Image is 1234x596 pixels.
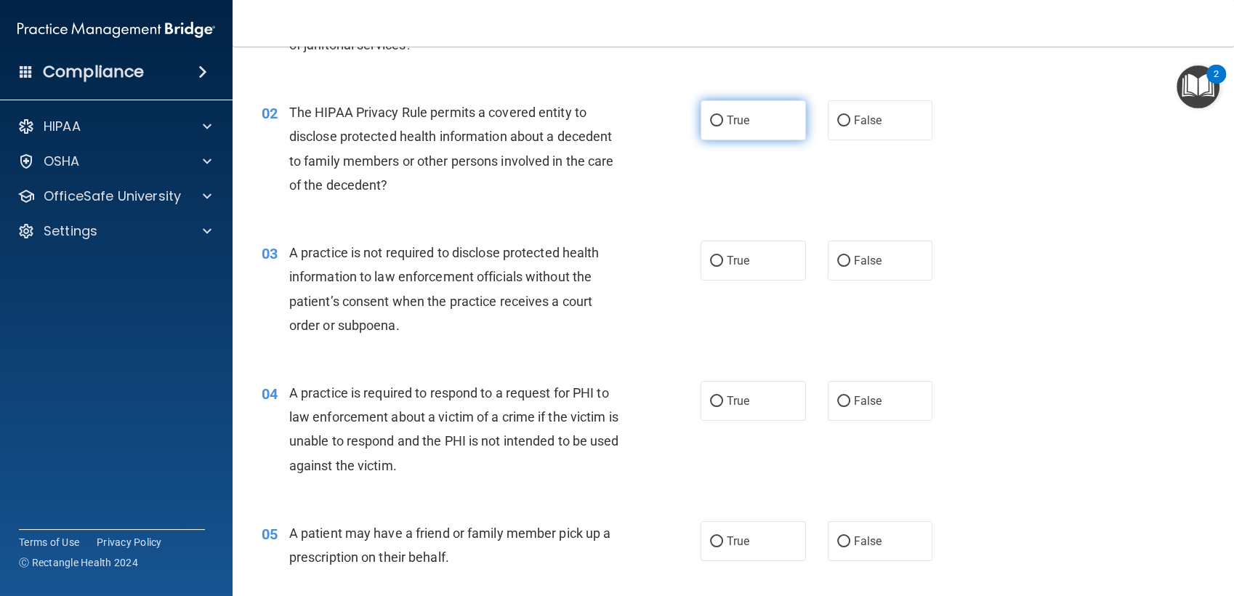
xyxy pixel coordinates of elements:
span: True [727,394,749,408]
a: Settings [17,222,211,240]
p: Settings [44,222,97,240]
a: Terms of Use [19,535,79,549]
span: A patient may have a friend or family member pick up a prescription on their behalf. [289,525,610,565]
span: The HIPAA Privacy Rule permits a covered entity to disclose protected health information about a ... [289,105,614,193]
p: HIPAA [44,118,81,135]
div: 2 [1214,74,1219,93]
input: True [710,116,723,126]
input: False [837,536,850,547]
span: True [727,113,749,127]
a: Privacy Policy [97,535,162,549]
input: False [837,256,850,267]
input: False [837,396,850,407]
span: True [727,254,749,267]
a: OSHA [17,153,211,170]
span: False [854,394,882,408]
p: OfficeSafe University [44,188,181,205]
span: 02 [262,105,278,122]
span: True [727,534,749,548]
a: HIPAA [17,118,211,135]
input: True [710,396,723,407]
button: Open Resource Center, 2 new notifications [1177,65,1219,108]
input: False [837,116,850,126]
h4: Compliance [43,62,144,82]
span: False [854,254,882,267]
span: 04 [262,385,278,403]
span: 03 [262,245,278,262]
span: Ⓒ Rectangle Health 2024 [19,555,138,570]
input: True [710,256,723,267]
a: OfficeSafe University [17,188,211,205]
span: A practice is required to respond to a request for PHI to law enforcement about a victim of a cri... [289,385,619,473]
span: False [854,534,882,548]
span: 05 [262,525,278,543]
input: True [710,536,723,547]
span: False [854,113,882,127]
p: OSHA [44,153,80,170]
span: A practice is not required to disclose protected health information to law enforcement officials ... [289,245,600,333]
img: PMB logo [17,15,215,44]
